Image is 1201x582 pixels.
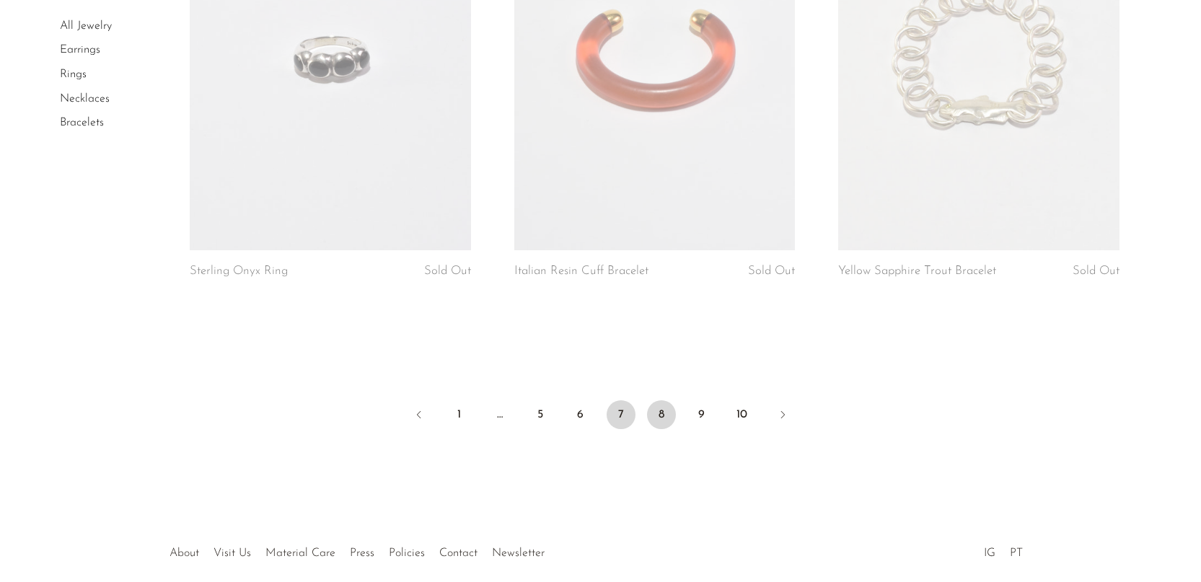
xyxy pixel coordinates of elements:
[748,265,795,277] span: Sold Out
[405,400,434,432] a: Previous
[984,547,995,559] a: IG
[728,400,757,429] a: 10
[190,265,288,278] a: Sterling Onyx Ring
[350,547,374,559] a: Press
[514,265,648,278] a: Italian Resin Cuff Bracelet
[60,20,112,32] a: All Jewelry
[424,265,471,277] span: Sold Out
[1010,547,1023,559] a: PT
[60,45,100,56] a: Earrings
[977,536,1030,563] ul: Social Medias
[1073,265,1119,277] span: Sold Out
[60,93,110,105] a: Necklaces
[838,265,996,278] a: Yellow Sapphire Trout Bracelet
[214,547,251,559] a: Visit Us
[170,547,199,559] a: About
[768,400,797,432] a: Next
[389,547,425,559] a: Policies
[647,400,676,429] a: 8
[607,400,635,429] span: 7
[162,536,552,563] ul: Quick links
[60,117,104,128] a: Bracelets
[485,400,514,429] span: …
[60,69,87,80] a: Rings
[687,400,716,429] a: 9
[526,400,555,429] a: 5
[566,400,595,429] a: 6
[439,547,478,559] a: Contact
[445,400,474,429] a: 1
[265,547,335,559] a: Material Care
